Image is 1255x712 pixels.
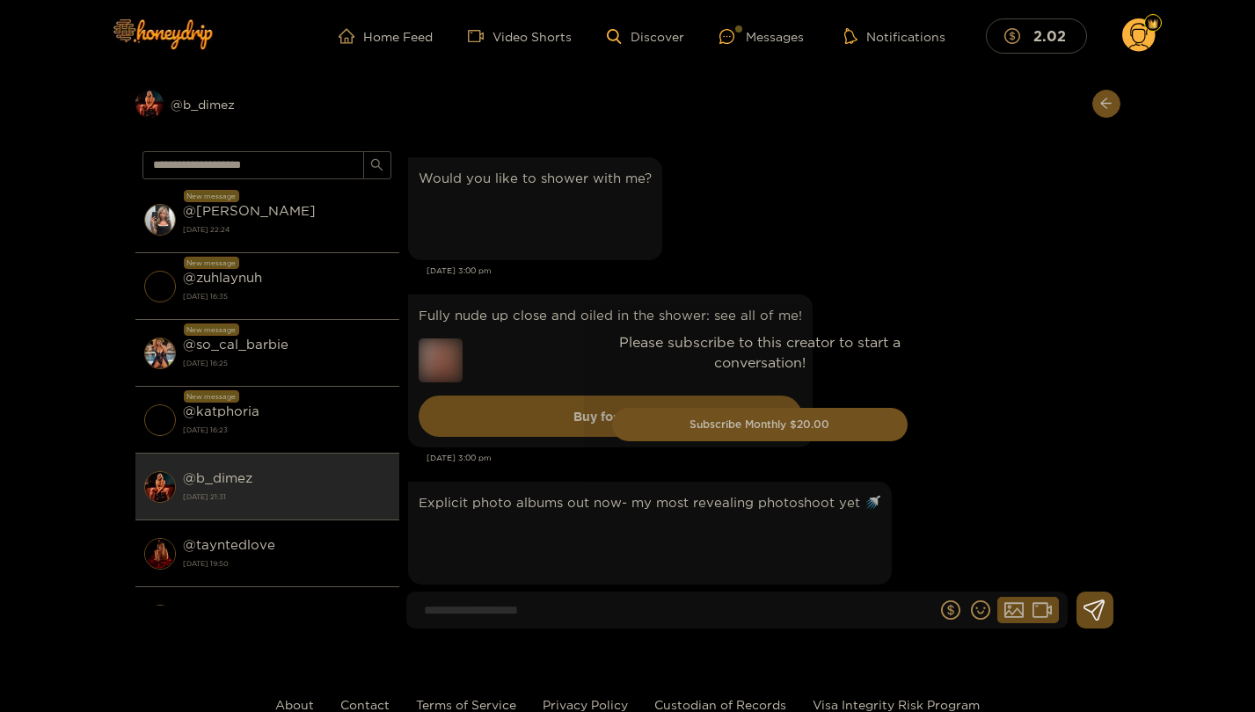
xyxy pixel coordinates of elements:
[339,28,433,44] a: Home Feed
[183,222,390,237] strong: [DATE] 22:24
[183,288,390,304] strong: [DATE] 16:35
[183,489,390,505] strong: [DATE] 21:31
[184,190,239,202] div: New message
[183,403,259,418] strong: @ katphoria
[183,556,390,571] strong: [DATE] 19:50
[144,404,176,436] img: conversation
[612,332,908,373] p: Please subscribe to this creator to start a conversation!
[370,158,383,173] span: search
[543,698,628,711] a: Privacy Policy
[654,698,786,711] a: Custodian of Records
[416,698,516,711] a: Terms of Service
[468,28,572,44] a: Video Shorts
[144,271,176,302] img: conversation
[1004,28,1029,44] span: dollar
[339,28,363,44] span: home
[612,408,908,441] button: Subscribe Monthly $20.00
[184,323,239,336] div: New message
[183,355,390,371] strong: [DATE] 16:25
[607,29,683,44] a: Discover
[183,604,267,619] strong: @ mykalaaaa
[144,471,176,503] img: conversation
[183,203,316,218] strong: @ [PERSON_NAME]
[183,470,252,485] strong: @ b_dimez
[1092,90,1120,118] button: arrow-left
[1031,26,1069,45] mark: 2.02
[340,698,390,711] a: Contact
[719,26,804,47] div: Messages
[144,338,176,369] img: conversation
[183,422,390,438] strong: [DATE] 16:23
[144,605,176,636] img: conversation
[1099,97,1113,112] span: arrow-left
[183,537,275,552] strong: @ tayntedlove
[183,337,288,352] strong: @ so_cal_barbie
[813,698,980,711] a: Visa Integrity Risk Program
[275,698,314,711] a: About
[135,90,399,118] div: @b_dimez
[144,204,176,236] img: conversation
[468,28,493,44] span: video-camera
[1148,18,1158,29] img: Fan Level
[363,151,391,179] button: search
[183,270,262,285] strong: @ zuhlaynuh
[184,257,239,269] div: New message
[986,18,1087,53] button: 2.02
[144,538,176,570] img: conversation
[184,390,239,403] div: New message
[839,27,951,45] button: Notifications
